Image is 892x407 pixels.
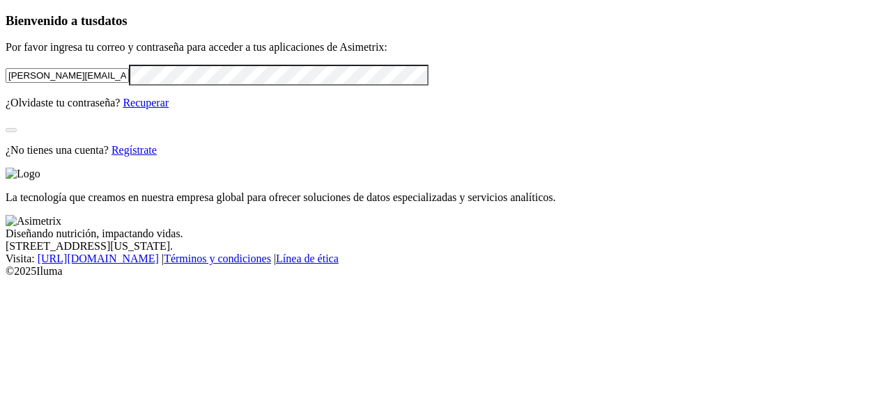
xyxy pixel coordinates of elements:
[164,253,271,264] a: Términos y condiciones
[38,253,159,264] a: [URL][DOMAIN_NAME]
[6,168,40,180] img: Logo
[6,41,886,54] p: Por favor ingresa tu correo y contraseña para acceder a tus aplicaciones de Asimetrix:
[98,13,128,28] span: datos
[6,68,129,83] input: Tu correo
[6,13,886,29] h3: Bienvenido a tus
[6,265,886,278] div: © 2025 Iluma
[111,144,157,156] a: Regístrate
[6,228,886,240] div: Diseñando nutrición, impactando vidas.
[6,240,886,253] div: [STREET_ADDRESS][US_STATE].
[6,191,886,204] p: La tecnología que creamos en nuestra empresa global para ofrecer soluciones de datos especializad...
[6,253,886,265] div: Visita : | |
[123,97,169,109] a: Recuperar
[6,144,886,157] p: ¿No tienes una cuenta?
[6,97,886,109] p: ¿Olvidaste tu contraseña?
[276,253,339,264] a: Línea de ética
[6,215,61,228] img: Asimetrix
